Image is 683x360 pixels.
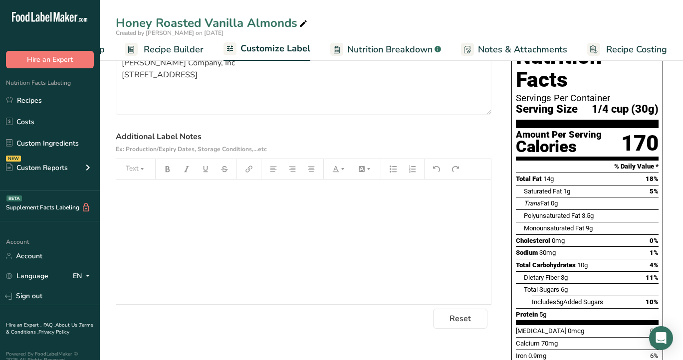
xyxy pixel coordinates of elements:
[125,38,204,61] a: Recipe Builder
[563,187,570,195] span: 1g
[556,298,563,306] span: 5g
[516,311,538,318] span: Protein
[650,249,659,256] span: 1%
[577,261,588,269] span: 10g
[116,131,491,155] label: Additional Label Notes
[516,45,659,91] h1: Nutrition Facts
[6,267,48,285] a: Language
[116,14,309,32] div: Honey Roasted Vanilla Almonds
[646,175,659,182] span: 18%
[524,212,580,219] span: Polyunsaturated Fat
[6,322,41,329] a: Hire an Expert .
[516,352,527,360] span: Iron
[532,298,603,306] span: Includes Added Sugars
[528,352,546,360] span: 0.9mg
[478,43,567,56] span: Notes & Attachments
[73,270,94,282] div: EN
[543,175,554,182] span: 14g
[561,286,568,293] span: 6g
[516,340,540,347] span: Calcium
[568,327,584,335] span: 0mcg
[541,340,558,347] span: 70mg
[240,42,310,55] span: Customize Label
[144,43,204,56] span: Recipe Builder
[224,37,310,61] a: Customize Label
[539,249,556,256] span: 30mg
[621,130,659,157] div: 170
[650,237,659,244] span: 0%
[524,286,559,293] span: Total Sugars
[524,199,549,207] span: Fat
[516,237,550,244] span: Cholesterol
[582,212,594,219] span: 3.5g
[516,140,602,154] div: Calories
[516,175,542,182] span: Total Fat
[586,224,593,232] span: 9g
[121,161,151,177] button: Text
[116,29,224,37] span: Created by [PERSON_NAME] on [DATE]
[433,309,487,329] button: Reset
[551,199,558,207] span: 0g
[552,237,565,244] span: 0mg
[6,156,21,162] div: NEW
[516,130,602,140] div: Amount Per Serving
[38,329,69,336] a: Privacy Policy
[450,313,471,325] span: Reset
[646,298,659,306] span: 10%
[524,199,540,207] i: Trans
[516,327,566,335] span: [MEDICAL_DATA]
[646,274,659,281] span: 11%
[539,311,546,318] span: 5g
[55,322,79,329] a: About Us .
[516,161,659,173] section: % Daily Value *
[43,322,55,329] a: FAQ .
[606,43,667,56] span: Recipe Costing
[524,274,559,281] span: Dietary Fiber
[561,274,568,281] span: 3g
[649,326,673,350] div: Open Intercom Messenger
[516,249,538,256] span: Sodium
[650,261,659,269] span: 4%
[524,187,562,195] span: Saturated Fat
[516,261,576,269] span: Total Carbohydrates
[6,163,68,173] div: Custom Reports
[524,224,584,232] span: Monounsaturated Fat
[6,195,22,201] div: BETA
[116,145,267,153] span: Ex: Production/Expiry Dates, Storage Conditions,...etc
[6,322,93,336] a: Terms & Conditions .
[461,38,567,61] a: Notes & Attachments
[347,43,433,56] span: Nutrition Breakdown
[6,51,94,68] button: Hire an Expert
[516,103,578,116] span: Serving Size
[592,103,659,116] span: 1/4 cup (30g)
[587,38,667,61] a: Recipe Costing
[516,93,659,103] div: Servings Per Container
[650,187,659,195] span: 5%
[330,38,441,61] a: Nutrition Breakdown
[650,352,659,360] span: 6%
